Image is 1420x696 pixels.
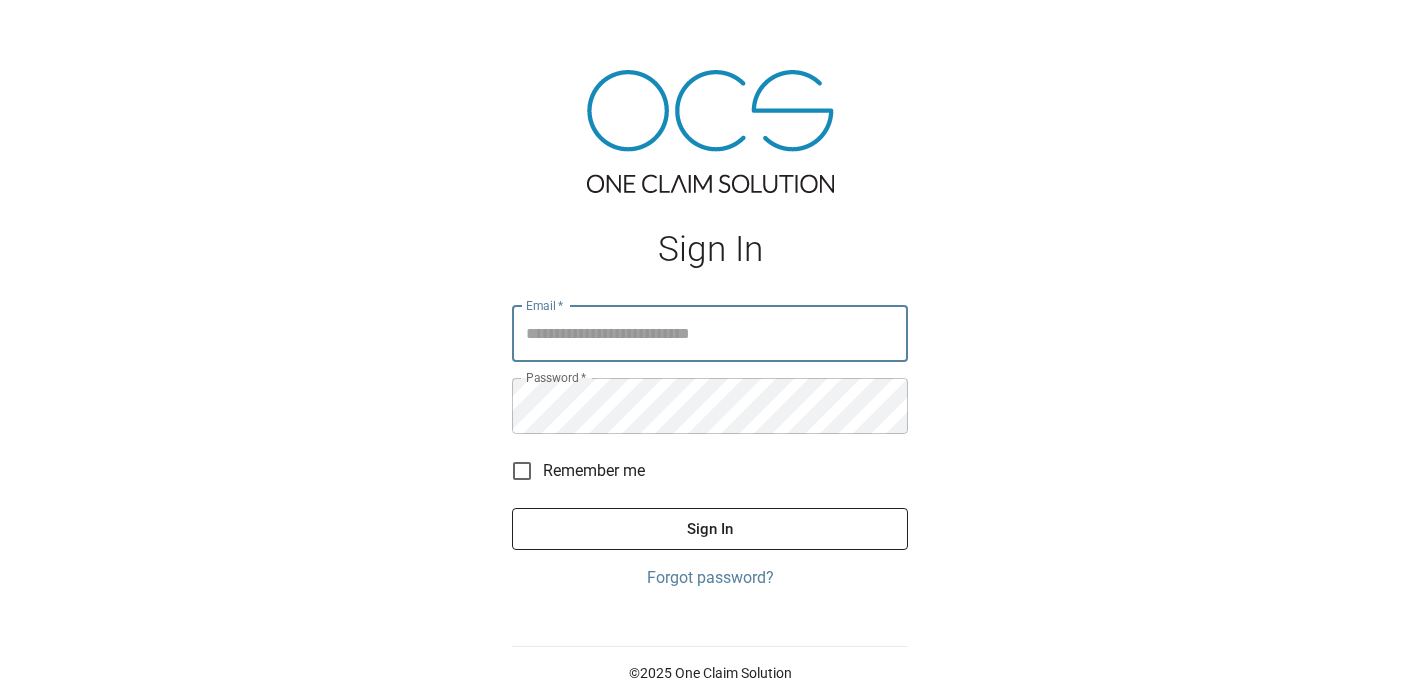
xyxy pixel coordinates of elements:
button: Sign In [512,508,908,550]
label: Password [526,369,586,386]
img: ocs-logo-white-transparent.png [24,12,104,52]
p: © 2025 One Claim Solution [512,663,908,683]
span: Remember me [543,459,645,483]
a: Forgot password? [512,566,908,590]
label: Email [526,297,564,314]
h1: Sign In [512,229,908,270]
img: ocs-logo-tra.png [587,70,834,193]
